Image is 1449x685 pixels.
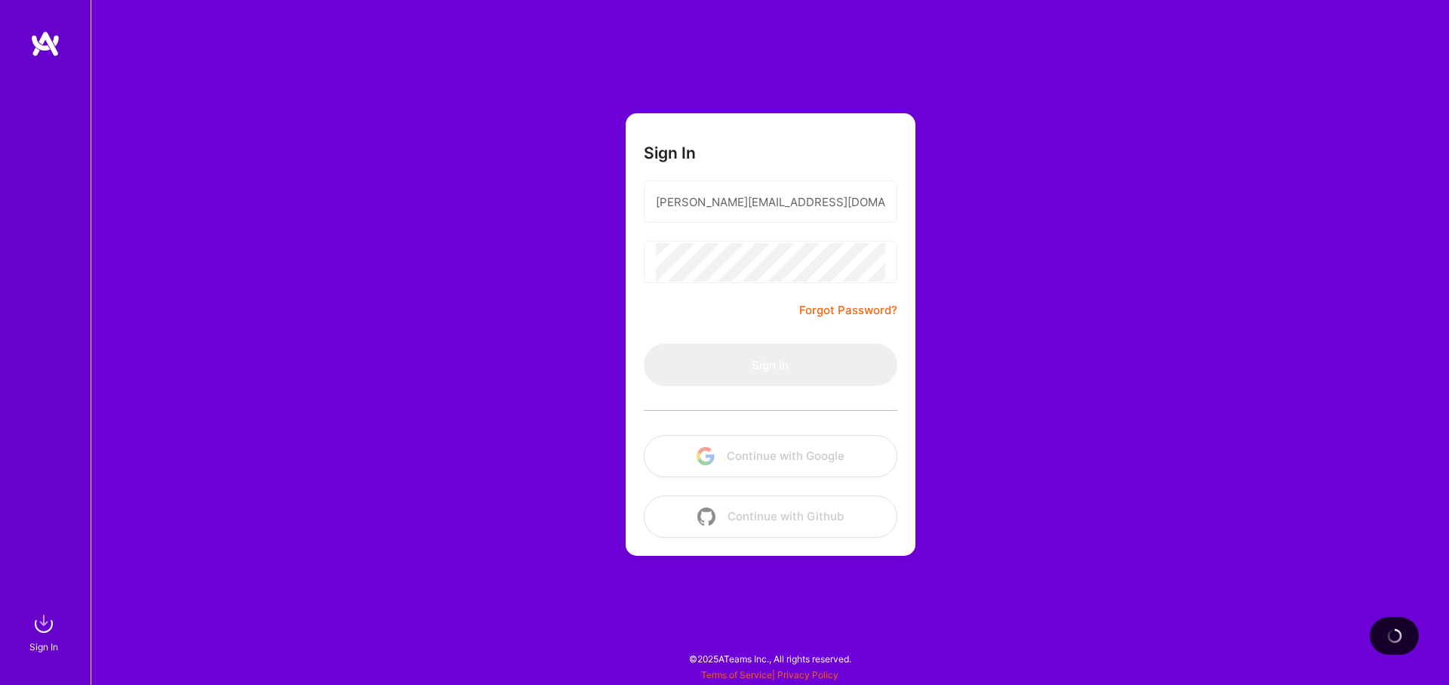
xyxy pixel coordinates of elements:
[799,301,897,319] a: Forgot Password?
[29,609,59,639] img: sign in
[30,30,60,57] img: logo
[697,508,715,526] img: icon
[644,435,897,477] button: Continue with Google
[656,183,885,221] input: Email...
[644,143,696,162] h3: Sign In
[32,609,59,655] a: sign inSign In
[701,669,838,680] span: |
[29,639,58,655] div: Sign In
[701,669,772,680] a: Terms of Service
[1386,628,1403,644] img: loading
[697,447,715,465] img: icon
[777,669,838,680] a: Privacy Policy
[644,495,897,538] button: Continue with Github
[91,640,1449,677] div: © 2025 ATeams Inc., All rights reserved.
[644,344,897,386] button: Sign In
